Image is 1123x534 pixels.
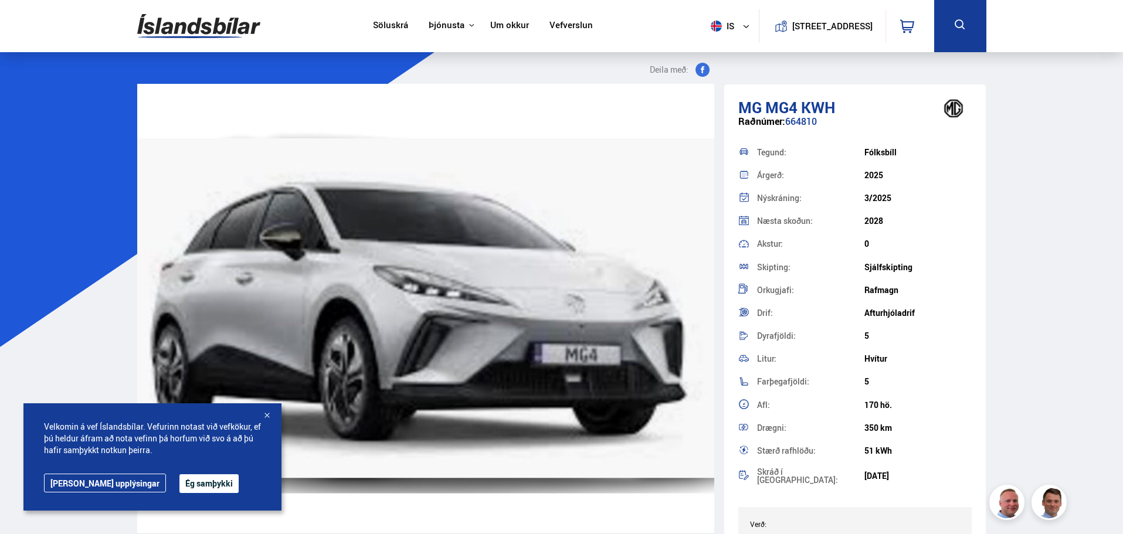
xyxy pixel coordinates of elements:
[864,331,972,341] div: 5
[757,447,864,455] div: Stærð rafhlöðu:
[797,21,868,31] button: [STREET_ADDRESS]
[44,474,166,492] a: [PERSON_NAME] upplýsingar
[757,377,864,386] div: Farþegafjöldi:
[757,468,864,484] div: Skráð í [GEOGRAPHIC_DATA]:
[765,9,879,43] a: [STREET_ADDRESS]
[645,63,714,77] button: Deila með:
[750,520,855,528] div: Verð:
[757,148,864,157] div: Tegund:
[757,171,864,179] div: Árgerð:
[179,474,239,493] button: Ég samþykki
[650,63,688,77] span: Deila með:
[373,20,408,32] a: Söluskrá
[864,148,972,157] div: Fólksbíll
[757,194,864,202] div: Nýskráning:
[757,401,864,409] div: Afl:
[137,7,260,45] img: G0Ugv5HjCgRt.svg
[757,286,864,294] div: Orkugjafi:
[738,116,972,139] div: 664810
[757,332,864,340] div: Dyrafjöldi:
[864,193,972,203] div: 3/2025
[137,84,714,533] img: 3705086.jpeg
[711,21,722,32] img: svg+xml;base64,PHN2ZyB4bWxucz0iaHR0cDovL3d3dy53My5vcmcvMjAwMC9zdmciIHdpZHRoPSI1MTIiIGhlaWdodD0iNT...
[738,97,762,118] span: MG
[757,217,864,225] div: Næsta skoðun:
[864,354,972,363] div: Hvítur
[1033,487,1068,522] img: FbJEzSuNWCJXmdc-.webp
[765,97,835,118] span: MG4 KWH
[706,21,735,32] span: is
[706,9,759,43] button: is
[864,377,972,386] div: 5
[429,20,464,31] button: Þjónusta
[864,471,972,481] div: [DATE]
[864,400,972,410] div: 170 hö.
[864,308,972,318] div: Afturhjóladrif
[930,90,977,127] img: brand logo
[864,263,972,272] div: Sjálfskipting
[757,309,864,317] div: Drif:
[864,239,972,249] div: 0
[738,115,785,128] span: Raðnúmer:
[864,446,972,455] div: 51 kWh
[44,421,261,456] span: Velkomin á vef Íslandsbílar. Vefurinn notast við vefkökur, ef þú heldur áfram að nota vefinn þá h...
[757,355,864,363] div: Litur:
[9,5,45,40] button: Opna LiveChat spjallviðmót
[490,20,529,32] a: Um okkur
[864,285,972,295] div: Rafmagn
[864,216,972,226] div: 2028
[864,423,972,433] div: 350 km
[549,20,593,32] a: Vefverslun
[757,263,864,271] div: Skipting:
[991,487,1026,522] img: siFngHWaQ9KaOqBr.png
[757,424,864,432] div: Drægni:
[757,240,864,248] div: Akstur:
[864,171,972,180] div: 2025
